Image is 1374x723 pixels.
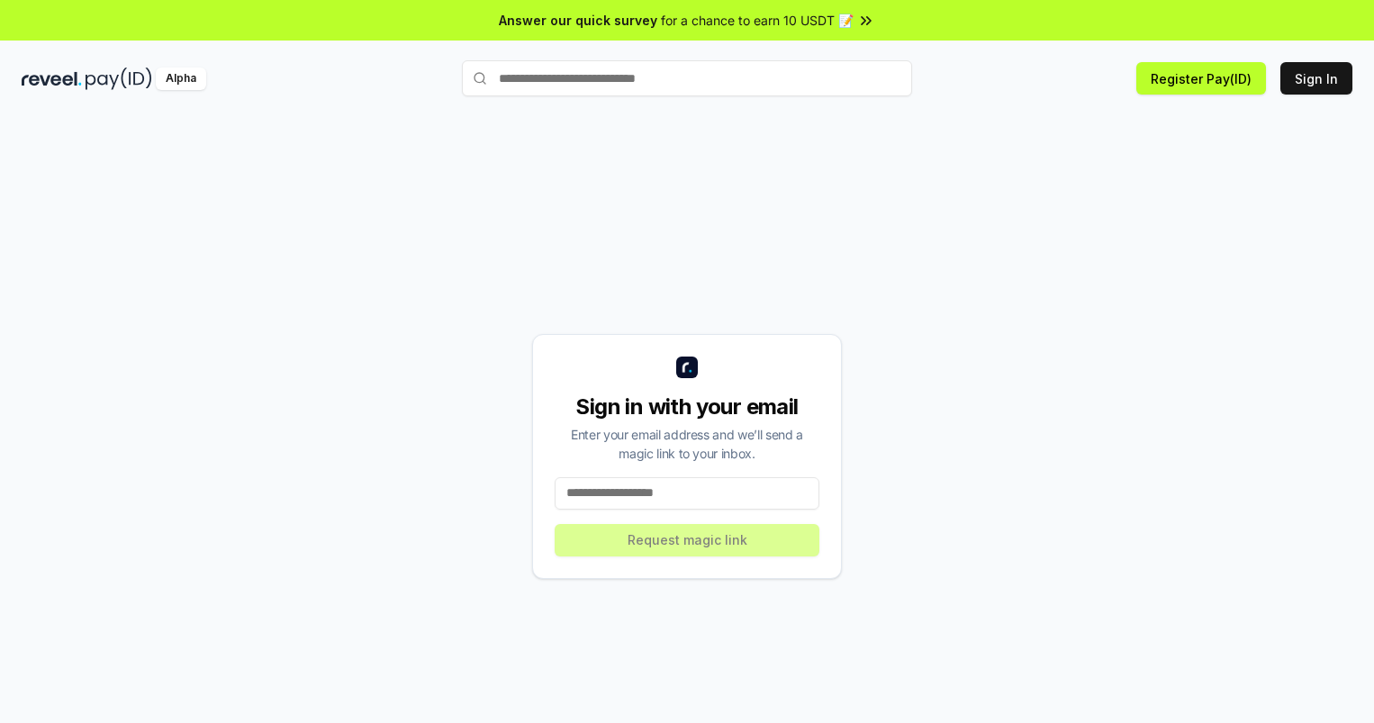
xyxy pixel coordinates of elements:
img: pay_id [86,68,152,90]
img: logo_small [676,357,698,378]
div: Alpha [156,68,206,90]
div: Enter your email address and we’ll send a magic link to your inbox. [555,425,819,463]
img: reveel_dark [22,68,82,90]
button: Sign In [1280,62,1352,95]
span: for a chance to earn 10 USDT 📝 [661,11,854,30]
div: Sign in with your email [555,393,819,421]
span: Answer our quick survey [499,11,657,30]
button: Register Pay(ID) [1136,62,1266,95]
